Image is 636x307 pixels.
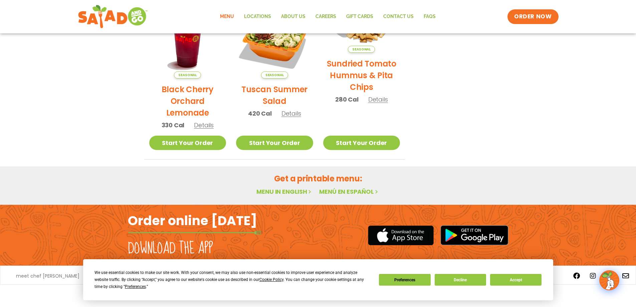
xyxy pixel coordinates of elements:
button: Preferences [379,274,430,286]
a: Menu [215,9,239,24]
span: Seasonal [174,71,201,79]
span: Cookie Policy [259,277,283,282]
img: google_play [440,225,508,245]
img: Product photo for Tuscan Summer Salad [236,2,313,79]
h2: Order online [DATE] [128,212,257,229]
button: Decline [435,274,486,286]
span: ORDER NOW [514,13,552,21]
span: Details [368,95,388,104]
span: 420 Cal [248,109,272,118]
a: About Us [276,9,310,24]
h2: Tuscan Summer Salad [236,84,313,107]
div: Cookie Consent Prompt [83,259,553,300]
span: 280 Cal [335,95,359,104]
span: Preferences [125,284,146,289]
img: fork [128,231,261,235]
h2: Sundried Tomato Hummus & Pita Chips [323,58,400,93]
img: Product photo for Black Cherry Orchard Lemonade [149,2,226,79]
div: We use essential cookies to make our site work. With your consent, we may also use non-essential ... [94,269,371,290]
img: wpChatIcon [600,271,619,290]
span: Details [281,109,301,118]
a: GIFT CARDS [341,9,378,24]
a: Start Your Order [236,136,313,150]
a: Menú en español [319,187,379,196]
a: FAQs [419,9,441,24]
a: Locations [239,9,276,24]
a: Careers [310,9,341,24]
a: ORDER NOW [507,9,558,24]
a: Start Your Order [323,136,400,150]
img: new-SAG-logo-768×292 [78,3,148,30]
span: Seasonal [348,46,375,53]
a: Start Your Order [149,136,226,150]
a: meet chef [PERSON_NAME] [16,274,79,278]
a: Menu in English [256,187,312,196]
span: 330 Cal [162,121,185,130]
h2: Get a printable menu: [144,173,492,184]
a: Contact Us [378,9,419,24]
span: Details [194,121,214,129]
img: appstore [368,224,434,246]
button: Accept [490,274,542,286]
h2: Black Cherry Orchard Lemonade [149,84,226,119]
span: Seasonal [261,71,288,79]
nav: Menu [215,9,441,24]
h2: Download the app [128,239,213,258]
